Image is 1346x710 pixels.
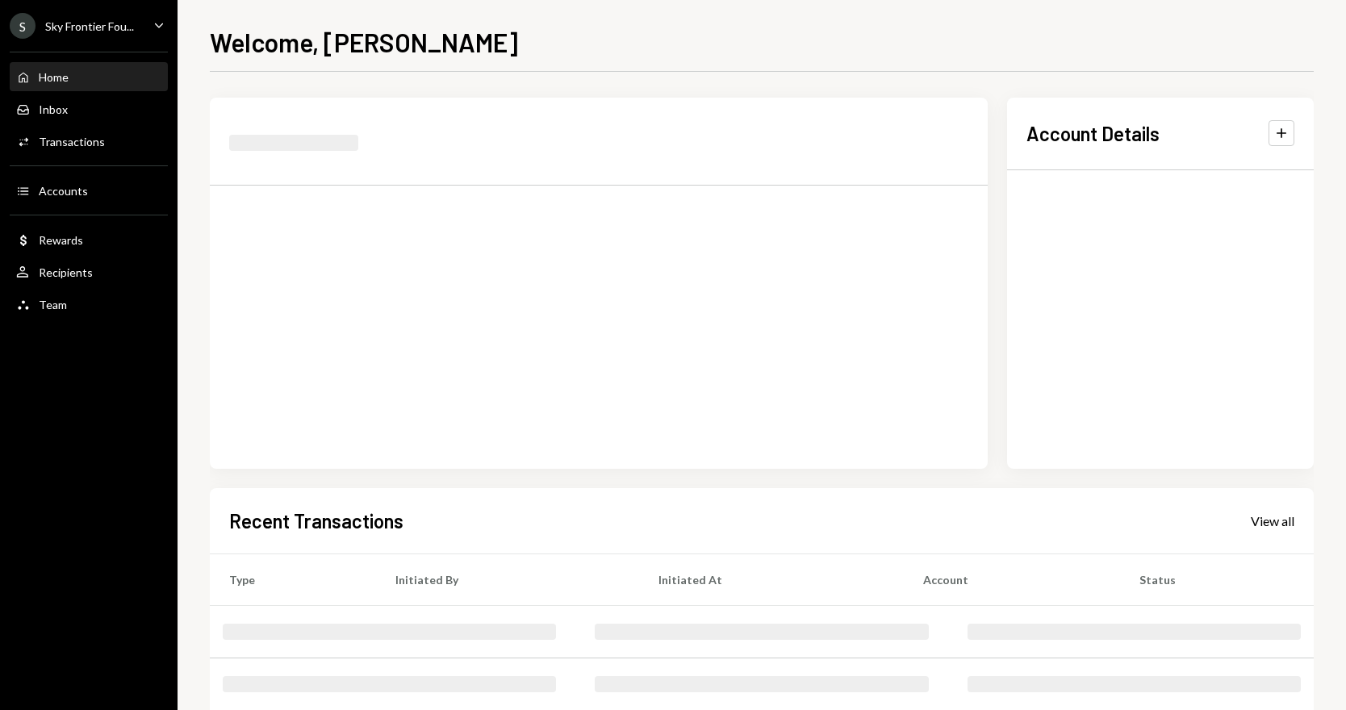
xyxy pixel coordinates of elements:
a: Rewards [10,225,168,254]
div: Accounts [39,184,88,198]
div: S [10,13,36,39]
a: Accounts [10,176,168,205]
div: Inbox [39,102,68,116]
a: View all [1251,512,1294,529]
h1: Welcome, [PERSON_NAME] [210,26,518,58]
div: Sky Frontier Fou... [45,19,134,33]
h2: Recent Transactions [229,507,403,534]
div: Rewards [39,233,83,247]
div: Home [39,70,69,84]
a: Team [10,290,168,319]
th: Initiated By [376,553,638,605]
h2: Account Details [1026,120,1160,147]
th: Initiated At [639,553,904,605]
th: Type [210,553,376,605]
div: Team [39,298,67,311]
th: Account [904,553,1120,605]
a: Transactions [10,127,168,156]
div: Recipients [39,265,93,279]
a: Home [10,62,168,91]
a: Recipients [10,257,168,286]
div: View all [1251,513,1294,529]
th: Status [1120,553,1314,605]
div: Transactions [39,135,105,148]
a: Inbox [10,94,168,123]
